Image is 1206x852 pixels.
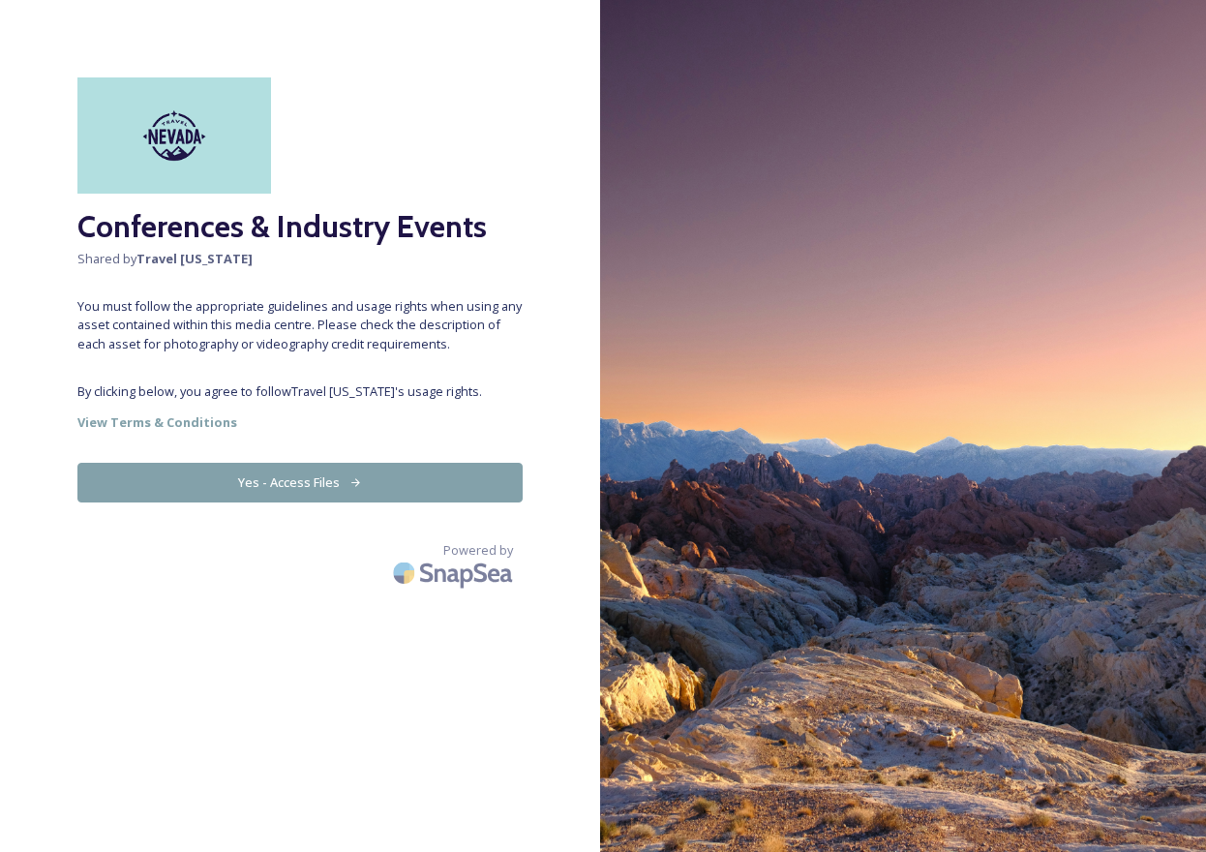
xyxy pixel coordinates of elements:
[77,382,523,401] span: By clicking below, you agree to follow Travel [US_STATE] 's usage rights.
[387,550,523,595] img: SnapSea Logo
[77,203,523,250] h2: Conferences & Industry Events
[77,250,523,268] span: Shared by
[77,411,523,434] a: View Terms & Conditions
[77,413,237,431] strong: View Terms & Conditions
[77,463,523,502] button: Yes - Access Files
[77,77,271,194] img: download.png
[443,541,513,560] span: Powered by
[136,250,253,267] strong: Travel [US_STATE]
[77,297,523,353] span: You must follow the appropriate guidelines and usage rights when using any asset contained within...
